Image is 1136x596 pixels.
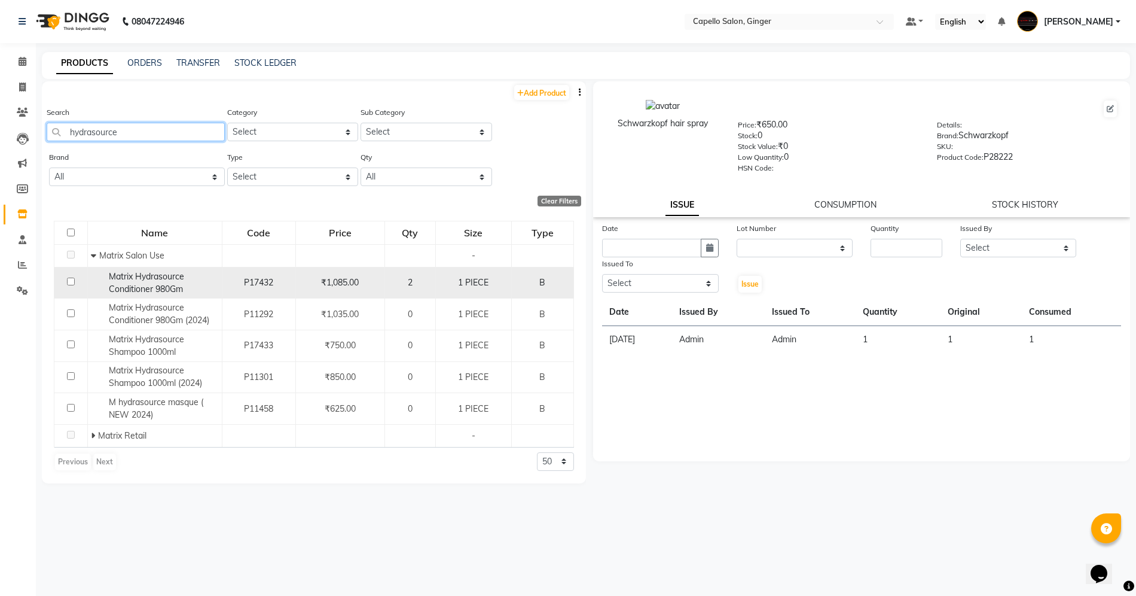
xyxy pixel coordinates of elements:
[512,222,573,244] div: Type
[1044,16,1113,28] span: [PERSON_NAME]
[940,326,1022,354] td: 1
[737,223,776,234] label: Lot Number
[244,340,273,351] span: P17433
[91,250,99,261] span: Collapse Row
[458,372,488,382] span: 1 PIECE
[738,120,756,130] label: Price:
[738,163,774,174] label: HSN Code:
[234,57,297,68] a: STOCK LEDGER
[244,372,273,382] span: P11301
[458,309,488,320] span: 1 PIECE
[109,365,202,388] span: Matrix Hydrasource Shampoo 1000ml (2024)
[244,277,273,288] span: P17432
[738,141,778,152] label: Stock Value:
[1022,326,1121,354] td: 1
[325,372,356,382] span: ₹850.00
[472,250,475,261] span: -
[738,151,919,168] div: 0
[741,279,759,288] span: Issue
[1022,299,1121,326] th: Consumed
[244,403,273,414] span: P11458
[538,196,581,206] div: Clear Filters
[765,326,856,354] td: Admin
[109,271,184,294] span: Matrix Hydrasource Conditioner 980Gm
[321,309,359,320] span: ₹1,035.00
[472,430,475,441] span: -
[738,276,762,293] button: Issue
[960,223,992,234] label: Issued By
[30,5,112,38] img: logo
[408,403,413,414] span: 0
[109,302,209,326] span: Matrix Hydrasource Conditioner 980Gm (2024)
[47,123,225,141] input: Search by product name or code
[738,129,919,146] div: 0
[325,403,356,414] span: ₹625.00
[325,340,356,351] span: ₹750.00
[47,107,69,118] label: Search
[856,326,941,354] td: 1
[937,141,953,152] label: SKU:
[436,222,511,244] div: Size
[646,100,680,112] img: avatar
[56,53,113,74] a: PRODUCTS
[223,222,295,244] div: Code
[109,334,184,357] span: Matrix Hydrasource Shampoo 1000ml
[738,118,919,135] div: ₹650.00
[605,117,720,130] div: Schwarzkopf hair spray
[602,259,633,269] label: Issued To
[458,403,488,414] span: 1 PIECE
[458,340,488,351] span: 1 PIECE
[765,299,856,326] th: Issued To
[227,152,243,163] label: Type
[937,152,984,163] label: Product Code:
[602,223,618,234] label: Date
[1017,11,1038,32] img: Capello Ginger
[539,277,545,288] span: B
[602,326,672,354] td: [DATE]
[99,250,164,261] span: Matrix Salon Use
[361,152,372,163] label: Qty
[940,299,1022,326] th: Original
[98,430,146,441] span: Matrix Retail
[937,130,958,141] label: Brand:
[814,199,877,210] a: CONSUMPTION
[539,372,545,382] span: B
[672,299,765,326] th: Issued By
[539,309,545,320] span: B
[539,340,545,351] span: B
[738,130,758,141] label: Stock:
[176,57,220,68] a: TRANSFER
[937,129,1118,146] div: Schwarzkopf
[361,107,405,118] label: Sub Category
[132,5,184,38] b: 08047224946
[665,194,699,216] a: ISSUE
[871,223,899,234] label: Quantity
[602,299,672,326] th: Date
[937,120,962,130] label: Details:
[937,151,1118,168] div: P28222
[386,222,435,244] div: Qty
[227,107,257,118] label: Category
[458,277,488,288] span: 1 PIECE
[738,140,919,157] div: ₹0
[321,277,359,288] span: ₹1,085.00
[109,397,203,420] span: M hydrasource masque ( NEW 2024)
[992,199,1058,210] a: STOCK HISTORY
[408,340,413,351] span: 0
[244,309,273,320] span: P11292
[49,152,69,163] label: Brand
[856,299,941,326] th: Quantity
[539,403,545,414] span: B
[672,326,765,354] td: Admin
[408,372,413,382] span: 0
[127,57,162,68] a: ORDERS
[738,152,784,163] label: Low Quantity:
[88,222,221,244] div: Name
[408,277,413,288] span: 2
[514,85,569,100] a: Add Product
[297,222,384,244] div: Price
[408,309,413,320] span: 0
[91,430,98,441] span: Expand Row
[1086,548,1124,584] iframe: chat widget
